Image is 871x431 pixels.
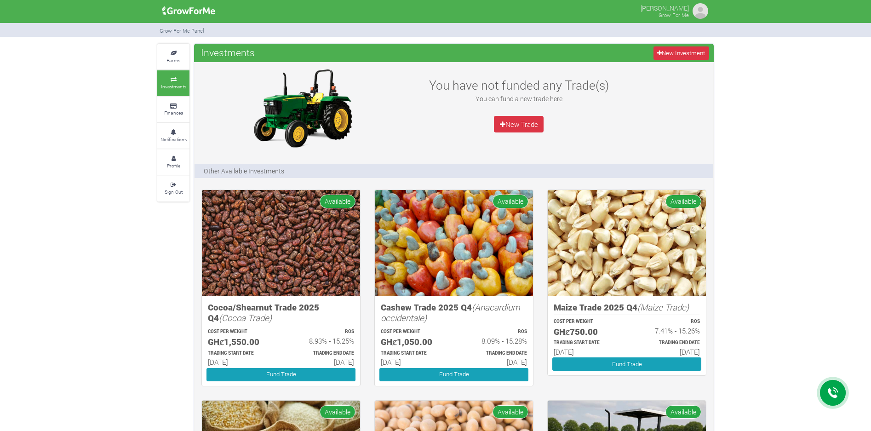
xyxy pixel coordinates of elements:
[554,318,619,325] p: COST PER WEIGHT
[375,190,533,296] img: growforme image
[206,368,355,381] a: Fund Trade
[208,358,273,366] h6: [DATE]
[157,97,189,122] a: Finances
[554,327,619,337] h5: GHȼ750.00
[157,70,189,96] a: Investments
[381,328,446,335] p: COST PER WEIGHT
[462,328,527,335] p: ROS
[419,94,619,103] p: You can fund a new trade here
[159,2,218,20] img: growforme image
[462,337,527,345] h6: 8.09% - 15.28%
[245,67,360,149] img: growforme image
[208,302,354,323] h5: Cocoa/Shearnut Trade 2025 Q4
[494,116,544,132] a: New Trade
[635,348,700,356] h6: [DATE]
[165,189,183,195] small: Sign Out
[641,2,689,13] p: [PERSON_NAME]
[166,57,180,63] small: Farms
[167,162,180,169] small: Profile
[208,337,273,347] h5: GHȼ1,550.00
[637,301,689,313] i: (Maize Trade)
[635,327,700,335] h6: 7.41% - 15.26%
[160,27,204,34] small: Grow For Me Panel
[381,337,446,347] h5: GHȼ1,050.00
[493,195,528,208] span: Available
[157,149,189,175] a: Profile
[419,78,619,92] h3: You have not funded any Trade(s)
[381,350,446,357] p: Estimated Trading Start Date
[202,190,360,296] img: growforme image
[381,301,520,323] i: (Anacardium occidentale)
[462,358,527,366] h6: [DATE]
[493,405,528,419] span: Available
[320,195,355,208] span: Available
[320,405,355,419] span: Available
[289,350,354,357] p: Estimated Trading End Date
[691,2,710,20] img: growforme image
[157,44,189,69] a: Farms
[161,83,186,90] small: Investments
[462,350,527,357] p: Estimated Trading End Date
[208,350,273,357] p: Estimated Trading Start Date
[204,166,284,176] p: Other Available Investments
[554,339,619,346] p: Estimated Trading Start Date
[289,328,354,335] p: ROS
[160,136,187,143] small: Notifications
[199,43,257,62] span: Investments
[554,348,619,356] h6: [DATE]
[157,176,189,201] a: Sign Out
[552,357,701,371] a: Fund Trade
[289,358,354,366] h6: [DATE]
[208,328,273,335] p: COST PER WEIGHT
[665,405,701,419] span: Available
[381,358,446,366] h6: [DATE]
[219,312,272,323] i: (Cocoa Trade)
[635,318,700,325] p: ROS
[381,302,527,323] h5: Cashew Trade 2025 Q4
[554,302,700,313] h5: Maize Trade 2025 Q4
[379,368,528,381] a: Fund Trade
[653,46,709,60] a: New Investment
[289,337,354,345] h6: 8.93% - 15.25%
[635,339,700,346] p: Estimated Trading End Date
[659,11,689,18] small: Grow For Me
[164,109,183,116] small: Finances
[665,195,701,208] span: Available
[548,190,706,296] img: growforme image
[157,123,189,149] a: Notifications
